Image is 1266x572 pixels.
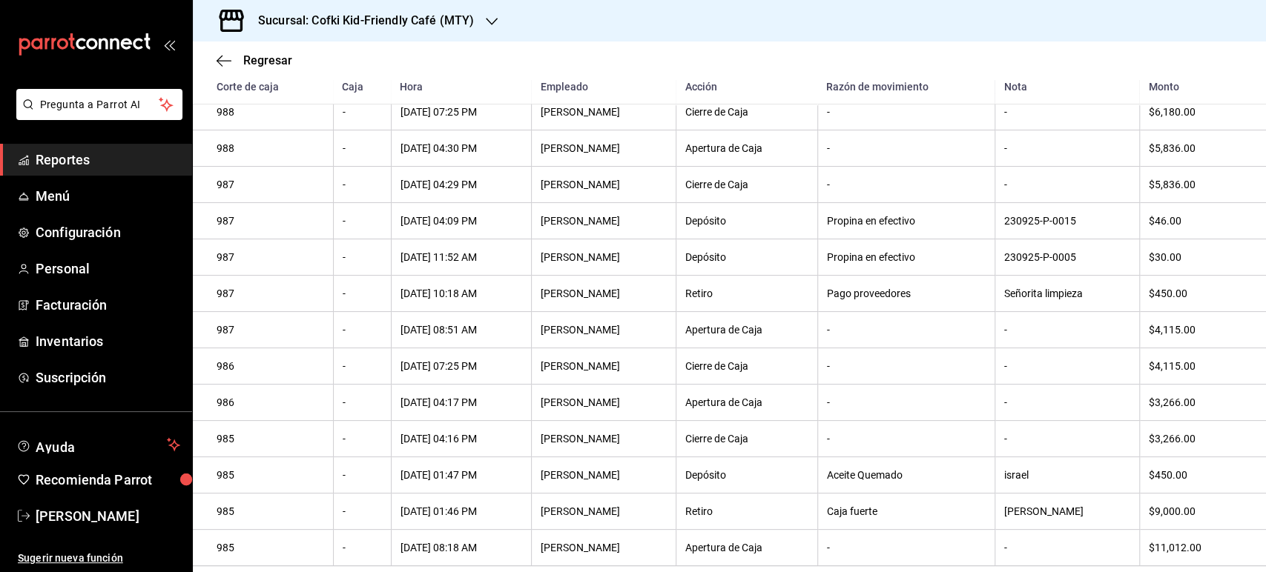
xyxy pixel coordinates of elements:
div: Aceite Quemado [827,469,986,481]
div: [PERSON_NAME] [541,396,667,408]
div: - [343,433,382,445]
div: - [827,542,986,553]
div: - [343,505,382,517]
div: - [827,142,986,154]
a: Pregunta a Parrot AI [10,107,182,123]
div: Depósito [685,469,808,481]
div: Corte de caja [217,81,324,93]
div: 988 [217,106,324,118]
div: Propina en efectivo [827,215,986,227]
div: Cierre de Caja [685,106,808,118]
div: $9,000.00 [1149,505,1242,517]
div: - [343,215,382,227]
div: Cierre de Caja [685,179,808,190]
div: Apertura de Caja [685,324,808,336]
div: - [827,324,986,336]
div: [PERSON_NAME] [541,433,667,445]
div: - [827,396,986,408]
div: Empleado [540,81,667,93]
div: 230925-P-0015 [1004,215,1130,227]
div: $3,266.00 [1149,396,1242,408]
div: - [827,433,986,445]
div: [DATE] 04:17 PM [400,396,522,408]
span: Reportes [36,150,180,170]
div: [DATE] 10:18 AM [400,287,522,299]
div: [PERSON_NAME] [541,179,667,190]
div: - [1004,324,1130,336]
button: Regresar [217,53,292,67]
span: [PERSON_NAME] [36,506,180,526]
div: Cierre de Caja [685,433,808,445]
div: Pago proveedores [827,287,986,299]
div: - [1004,542,1130,553]
span: Ayuda [36,436,161,453]
div: [PERSON_NAME] [541,142,667,154]
div: Caja [342,81,382,93]
div: [DATE] 11:52 AM [400,251,522,263]
div: [DATE] 04:29 PM [400,179,522,190]
div: - [827,360,986,372]
div: [PERSON_NAME] [541,324,667,336]
div: $11,012.00 [1149,542,1242,553]
div: Propina en efectivo [827,251,986,263]
div: 987 [217,215,324,227]
div: - [343,251,382,263]
span: Personal [36,259,180,279]
span: Sugerir nueva función [18,551,180,566]
div: $46.00 [1149,215,1242,227]
div: $4,115.00 [1149,360,1242,372]
div: - [343,360,382,372]
div: israel [1004,469,1130,481]
div: Apertura de Caja [685,142,808,154]
div: [DATE] 07:25 PM [400,106,522,118]
div: $5,836.00 [1149,179,1242,190]
div: - [827,179,986,190]
div: 987 [217,287,324,299]
span: Facturación [36,295,180,315]
div: $4,115.00 [1149,324,1242,336]
div: [DATE] 07:25 PM [400,360,522,372]
div: [PERSON_NAME] [541,251,667,263]
div: 986 [217,360,324,372]
div: Señorita limpieza [1004,287,1130,299]
div: 986 [217,396,324,408]
div: - [343,324,382,336]
div: - [1004,360,1130,372]
div: $450.00 [1149,469,1242,481]
div: [DATE] 04:30 PM [400,142,522,154]
div: Depósito [685,215,808,227]
span: Inventarios [36,331,180,351]
div: 985 [217,433,324,445]
div: 987 [217,324,324,336]
div: [PERSON_NAME] [541,542,667,553]
div: Hora [400,81,522,93]
div: [DATE] 08:51 AM [400,324,522,336]
div: Monto [1148,81,1242,93]
div: 985 [217,542,324,553]
div: $5,836.00 [1149,142,1242,154]
div: Depósito [685,251,808,263]
div: Acción [685,81,808,93]
div: 985 [217,505,324,517]
div: Cierre de Caja [685,360,808,372]
div: [PERSON_NAME] [541,106,667,118]
div: [PERSON_NAME] [541,469,667,481]
div: - [343,469,382,481]
div: Apertura de Caja [685,542,808,553]
div: - [343,542,382,553]
div: $3,266.00 [1149,433,1242,445]
div: - [343,142,382,154]
div: - [1004,142,1130,154]
span: Recomienda Parrot [36,470,180,490]
div: - [343,106,382,118]
div: [DATE] 04:09 PM [400,215,522,227]
button: open_drawer_menu [163,39,175,50]
div: [DATE] 04:16 PM [400,433,522,445]
div: - [827,106,986,118]
div: Retiro [685,505,808,517]
div: [DATE] 01:47 PM [400,469,522,481]
div: 987 [217,251,324,263]
div: Razón de movimiento [826,81,986,93]
div: - [1004,106,1130,118]
div: 985 [217,469,324,481]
